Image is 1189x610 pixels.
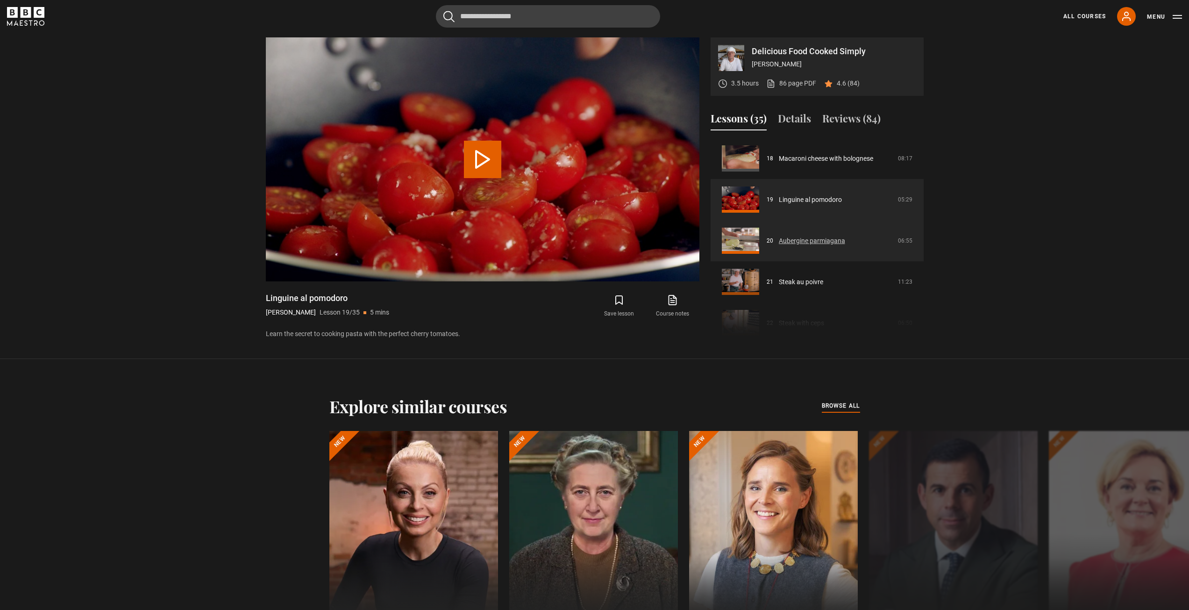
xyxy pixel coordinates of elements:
p: 4.6 (84) [837,79,860,88]
button: Details [778,111,811,130]
p: 3.5 hours [731,79,759,88]
svg: BBC Maestro [7,7,44,26]
h2: Explore similar courses [329,396,507,416]
button: Lessons (35) [711,111,767,130]
a: All Courses [1063,12,1106,21]
a: browse all [822,401,860,411]
a: Linguine al pomodoro [779,195,842,205]
button: Play Lesson Linguine al pomodoro [464,141,501,178]
button: Reviews (84) [822,111,881,130]
h1: Linguine al pomodoro [266,293,389,304]
p: Learn the secret to cooking pasta with the perfect cherry tomatoes. [266,329,699,339]
p: Delicious Food Cooked Simply [752,47,916,56]
input: Search [436,5,660,28]
a: Course notes [646,293,699,320]
a: Steak au poivre [779,277,823,287]
button: Toggle navigation [1147,12,1182,22]
p: [PERSON_NAME] [266,308,316,317]
p: Lesson 19/35 [320,308,360,317]
button: Submit the search query [443,11,455,22]
p: [PERSON_NAME] [752,59,916,69]
p: 5 mins [370,308,389,317]
span: browse all [822,401,860,410]
video-js: Video Player [266,37,699,281]
a: Aubergine parmiagana [779,236,845,246]
a: 86 page PDF [766,79,816,88]
a: Macaroni cheese with bolognese [779,154,873,164]
button: Save lesson [592,293,646,320]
